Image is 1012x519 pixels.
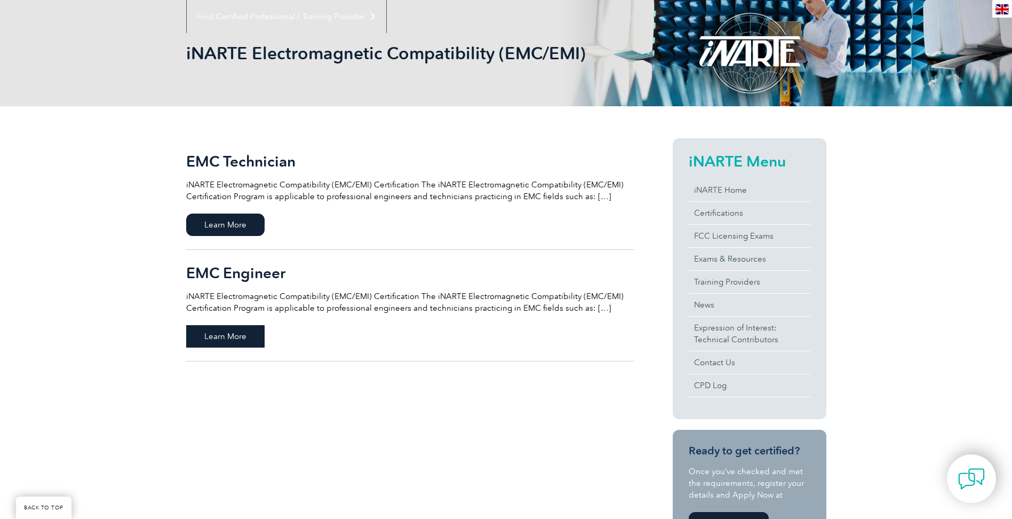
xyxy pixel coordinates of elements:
span: Learn More [186,214,265,236]
a: CPD Log [689,374,810,397]
h2: EMC Technician [186,153,634,170]
a: FCC Licensing Exams [689,225,810,247]
h2: EMC Engineer [186,264,634,281]
p: iNARTE Electromagnetic Compatibility (EMC/EMI) Certification The iNARTE Electromagnetic Compatibi... [186,290,634,314]
h3: Ready to get certified? [689,444,810,458]
a: iNARTE Home [689,179,810,201]
img: en [995,4,1009,14]
a: EMC Technician iNARTE Electromagnetic Compatibility (EMC/EMI) Certification The iNARTE Electromag... [186,138,634,250]
a: Training Providers [689,271,810,293]
a: Certifications [689,202,810,224]
span: Learn More [186,325,265,348]
a: News [689,294,810,316]
h1: iNARTE Electromagnetic Compatibility (EMC/EMI) [186,43,596,64]
a: Exams & Resources [689,248,810,270]
p: iNARTE Electromagnetic Compatibility (EMC/EMI) Certification The iNARTE Electromagnetic Compatibi... [186,179,634,202]
a: EMC Engineer iNARTE Electromagnetic Compatibility (EMC/EMI) Certification The iNARTE Electromagne... [186,250,634,361]
a: BACK TO TOP [16,497,71,519]
a: Expression of Interest:Technical Contributors [689,317,810,351]
p: Once you’ve checked and met the requirements, register your details and Apply Now at [689,466,810,501]
a: Contact Us [689,351,810,374]
img: contact-chat.png [958,466,985,492]
h2: iNARTE Menu [689,153,810,170]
